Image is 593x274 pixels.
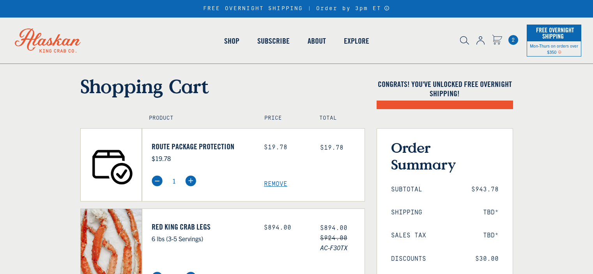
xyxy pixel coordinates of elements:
p: 6 lbs (3-5 Servings) [152,233,252,244]
a: Explore [335,19,378,63]
img: Alaskan King Crab Co. logo [4,18,92,64]
a: Subscribe [248,19,299,63]
span: Free Overnight Shipping [534,24,574,42]
span: Mon-Thurs on orders over $350 [530,43,578,55]
span: 2 [508,35,518,45]
h4: Congrats! You've unlocked FREE OVERNIGHT SHIPPING! [377,80,513,98]
a: Remove [264,180,365,188]
span: AC-F30TX [320,242,365,253]
span: Subtotal [391,186,422,193]
div: $19.78 [264,144,308,151]
div: FREE OVERNIGHT SHIPPING | Order by 3pm ET [203,5,390,12]
a: Route Package Protection [152,142,252,151]
h1: Shopping Cart [80,75,365,97]
span: Discounts [391,255,426,263]
p: $19.78 [152,153,252,163]
a: Cart [508,35,518,45]
a: Red King Crab Legs [152,222,252,232]
span: Shipping Notice Icon [558,49,561,55]
span: $30.00 [475,255,499,263]
img: search [460,36,469,45]
span: $19.78 [320,144,343,151]
img: account [476,36,485,45]
a: Cart [492,35,502,46]
span: Sales Tax [391,232,426,239]
h3: Order Summary [391,139,499,173]
h4: Product [149,115,248,122]
img: plus [185,175,196,186]
span: $894.00 [320,225,347,232]
span: Shipping [391,209,422,216]
h4: Price [264,115,303,122]
a: Shop [215,19,248,63]
s: $924.00 [320,235,347,242]
a: About [299,19,335,63]
h4: Total [319,115,358,122]
a: Announcement Bar Modal [384,5,390,11]
img: minus [152,175,163,186]
span: $943.78 [471,186,499,193]
div: $894.00 [264,224,308,232]
img: Route Package Protection - $19.78 [81,129,142,201]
